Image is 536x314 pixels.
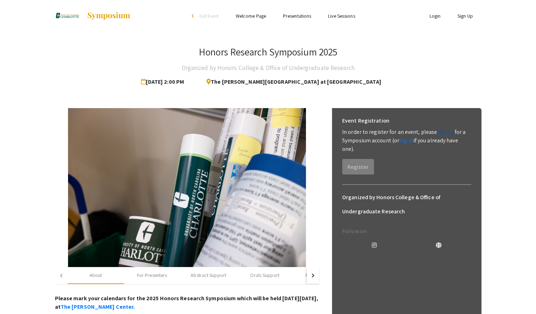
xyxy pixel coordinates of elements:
[399,137,413,144] a: log in
[283,13,311,19] a: Presentations
[201,75,381,89] span: The [PERSON_NAME][GEOGRAPHIC_DATA] at [GEOGRAPHIC_DATA]
[61,303,133,310] a: The [PERSON_NAME] Center
[250,272,279,279] div: Orals Support
[306,272,337,279] div: Poster Support
[55,295,319,310] strong: Please mark your calendars for the 2025 Honors Research Symposium which will be held [DATE][DATE]...
[437,128,455,136] a: sign up
[141,75,187,89] span: [DATE] 2:00 PM
[342,114,389,128] h6: Event Registration
[5,282,30,309] iframe: Chat
[457,13,473,19] a: Sign Up
[199,46,337,58] h3: Honors Research Symposium 2025
[137,272,167,279] div: For Presenters
[342,159,374,174] button: Register
[90,272,102,279] div: About
[199,13,219,19] span: Exit Event
[328,13,355,19] a: Live Sessions
[181,61,354,75] h4: Organized by Honors College & Office of Undergraduate Research
[55,7,131,25] a: Honors Research Symposium 2025
[68,108,306,267] img: 59b9fcbe-6bc5-4e6d-967d-67fe823bd54b.jpg
[342,128,471,153] p: In order to register for an event, please for a Symposium account (or if you already have one).
[191,272,226,279] div: Abstract Support
[429,13,440,19] a: Login
[55,7,80,25] img: Honors Research Symposium 2025
[236,13,266,19] a: Welcome Page
[342,227,471,236] p: Follow on
[192,14,196,18] div: arrow_back_ios
[342,190,471,219] h6: Organized by Honors College & Office of Undergraduate Research
[87,12,131,20] img: Symposium by ForagerOne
